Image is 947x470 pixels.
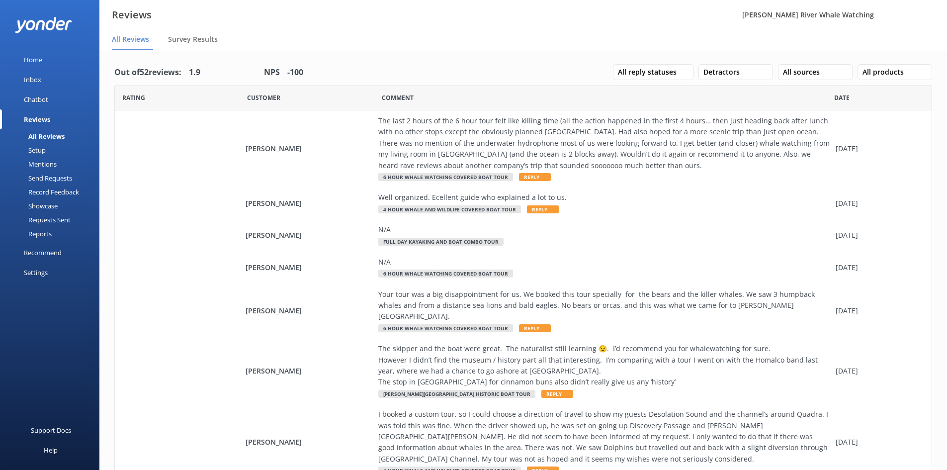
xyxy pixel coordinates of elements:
span: Reply [527,205,559,213]
div: Setup [6,143,46,157]
span: 6 Hour Whale Watching Covered Boat Tour [378,324,513,332]
div: [DATE] [836,437,919,448]
a: Showcase [6,199,99,213]
div: The last 2 hours of the 6 hour tour felt like killing time (all the action happened in the first ... [378,115,831,171]
a: Mentions [6,157,99,171]
span: Survey Results [168,34,218,44]
div: Recommend [24,243,62,263]
a: Record Feedback [6,185,99,199]
a: Setup [6,143,99,157]
a: Reports [6,227,99,241]
span: [PERSON_NAME][GEOGRAPHIC_DATA] Historic Boat Tour [378,390,535,398]
div: Settings [24,263,48,282]
a: Requests Sent [6,213,99,227]
span: Question [382,93,414,102]
span: [PERSON_NAME] [246,437,374,448]
span: Reply [519,173,551,181]
div: Chatbot [24,90,48,109]
h3: Reviews [112,7,152,23]
span: [PERSON_NAME] [246,143,374,154]
span: All Reviews [112,34,149,44]
div: [DATE] [836,198,919,209]
span: Full Day Kayaking and Boat Combo Tour [378,238,504,246]
div: Inbox [24,70,41,90]
span: 6 Hour Whale Watching Covered Boat Tour [378,173,513,181]
div: [DATE] [836,366,919,376]
div: Home [24,50,42,70]
a: All Reviews [6,129,99,143]
span: All sources [783,67,826,78]
span: [PERSON_NAME] [246,198,374,209]
div: Your tour was a big disappointment for us. We booked this tour specially for the bears and the ki... [378,289,831,322]
span: Date [834,93,850,102]
div: Mentions [6,157,57,171]
span: 6 Hour Whale Watching Covered Boat Tour [378,270,513,278]
h4: Out of 52 reviews: [114,66,181,79]
div: Send Requests [6,171,72,185]
div: N/A [378,224,831,235]
span: [PERSON_NAME] [246,366,374,376]
span: Detractors [703,67,746,78]
div: [DATE] [836,230,919,241]
div: Record Feedback [6,185,79,199]
span: All products [862,67,910,78]
div: [DATE] [836,305,919,316]
span: Reply [519,324,551,332]
div: [DATE] [836,143,919,154]
span: 4 Hour Whale and Wildlife Covered Boat Tour [378,205,521,213]
span: [PERSON_NAME] [246,230,374,241]
div: N/A [378,257,831,268]
a: Send Requests [6,171,99,185]
div: Reviews [24,109,50,129]
div: Help [44,440,58,460]
img: yonder-white-logo.png [15,17,72,33]
div: Reports [6,227,52,241]
div: All Reviews [6,129,65,143]
span: [PERSON_NAME] [246,305,374,316]
h4: 1.9 [189,66,200,79]
span: Date [122,93,145,102]
div: [DATE] [836,262,919,273]
span: [PERSON_NAME] [246,262,374,273]
h4: -100 [287,66,303,79]
div: Well organized. Ecellent guide who explained a lot to us. [378,192,831,203]
div: Support Docs [31,420,71,440]
div: The skipper and the boat were great. The naturalist still learning 😉. I’d recommend you for whale... [378,343,831,388]
h4: NPS [264,66,280,79]
span: All reply statuses [618,67,683,78]
span: Reply [541,390,573,398]
div: I booked a custom tour, so I could choose a direction of travel to show my guests Desolation Soun... [378,409,831,465]
div: Showcase [6,199,58,213]
span: [PERSON_NAME] River Whale Watching [742,10,874,19]
span: Date [247,93,280,102]
div: Requests Sent [6,213,71,227]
